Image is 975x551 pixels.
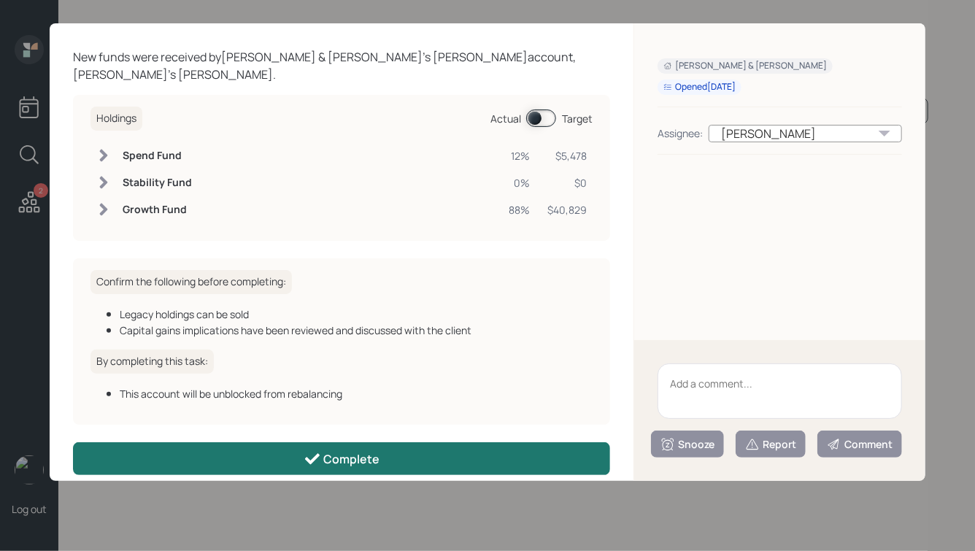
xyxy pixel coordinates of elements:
[509,202,530,217] div: 88%
[123,177,192,189] h6: Stability Fund
[123,204,192,216] h6: Growth Fund
[736,431,806,458] button: Report
[120,323,593,338] div: Capital gains implications have been reviewed and discussed with the client
[745,437,796,452] div: Report
[547,202,587,217] div: $40,829
[120,386,593,401] div: This account will be unblocked from rebalancing
[509,148,530,163] div: 12%
[73,48,610,83] div: New funds were received by [PERSON_NAME] & [PERSON_NAME] 's [PERSON_NAME] account, [PERSON_NAME]'...
[490,111,521,126] div: Actual
[709,125,902,142] div: [PERSON_NAME]
[90,107,142,131] h6: Holdings
[509,175,530,190] div: 0%
[304,450,380,468] div: Complete
[562,111,593,126] div: Target
[827,437,893,452] div: Comment
[90,270,292,294] h6: Confirm the following before completing:
[123,150,192,162] h6: Spend Fund
[90,350,214,374] h6: By completing this task:
[658,126,703,141] div: Assignee:
[817,431,902,458] button: Comment
[663,60,827,72] div: [PERSON_NAME] & [PERSON_NAME]
[547,148,587,163] div: $5,478
[660,437,714,452] div: Snooze
[651,431,724,458] button: Snooze
[663,81,736,93] div: Opened [DATE]
[73,442,610,475] button: Complete
[547,175,587,190] div: $0
[120,307,593,322] div: Legacy holdings can be sold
